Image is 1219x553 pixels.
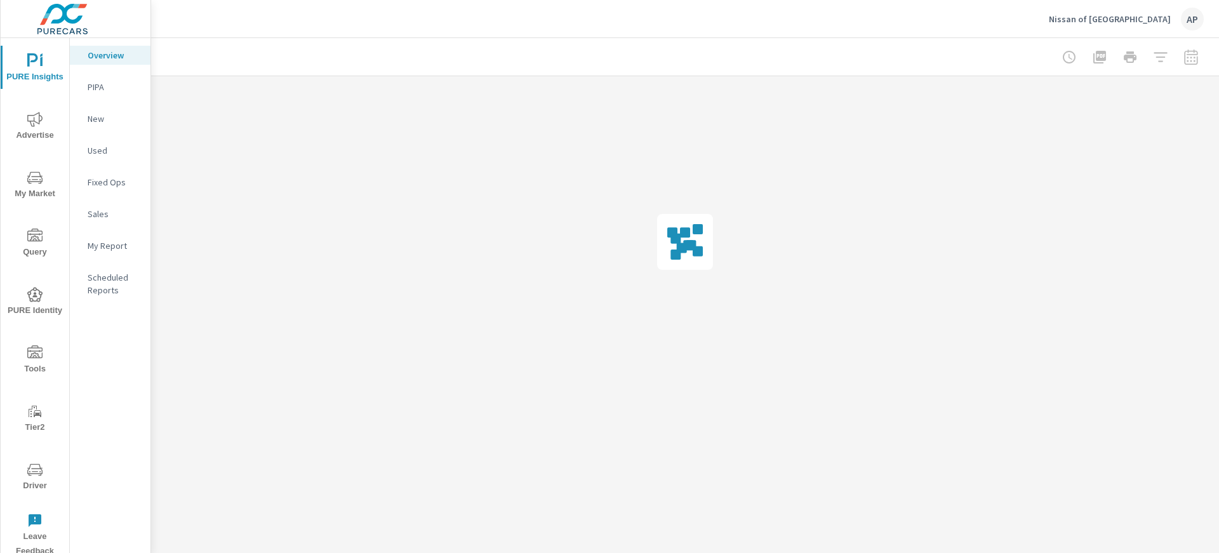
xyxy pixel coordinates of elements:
[4,345,65,376] span: Tools
[88,176,140,189] p: Fixed Ops
[4,462,65,493] span: Driver
[88,208,140,220] p: Sales
[1181,8,1204,30] div: AP
[4,112,65,143] span: Advertise
[70,46,150,65] div: Overview
[4,53,65,84] span: PURE Insights
[70,236,150,255] div: My Report
[70,173,150,192] div: Fixed Ops
[88,49,140,62] p: Overview
[4,404,65,435] span: Tier2
[70,268,150,300] div: Scheduled Reports
[88,112,140,125] p: New
[88,239,140,252] p: My Report
[4,287,65,318] span: PURE Identity
[1049,13,1171,25] p: Nissan of [GEOGRAPHIC_DATA]
[88,144,140,157] p: Used
[4,229,65,260] span: Query
[70,109,150,128] div: New
[88,271,140,296] p: Scheduled Reports
[4,170,65,201] span: My Market
[70,141,150,160] div: Used
[88,81,140,93] p: PIPA
[70,204,150,223] div: Sales
[70,77,150,97] div: PIPA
